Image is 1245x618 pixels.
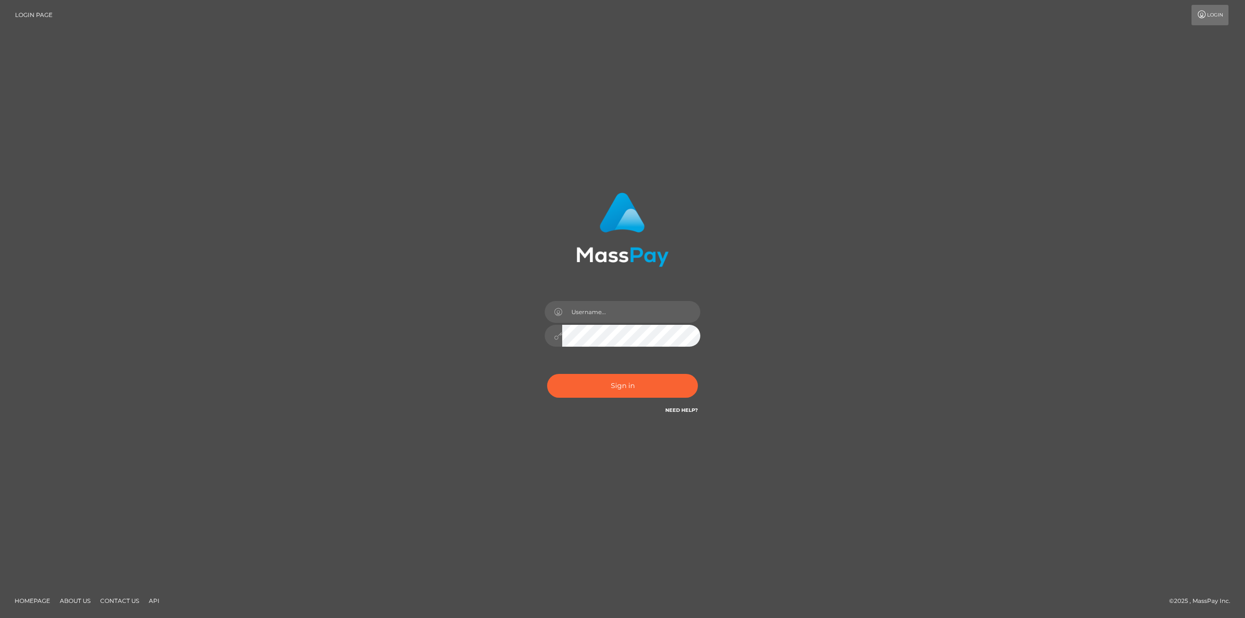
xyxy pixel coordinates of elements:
a: Need Help? [665,407,698,413]
a: Homepage [11,593,54,608]
input: Username... [562,301,700,323]
a: API [145,593,163,608]
a: Contact Us [96,593,143,608]
button: Sign in [547,374,698,398]
a: Login [1192,5,1228,25]
a: About Us [56,593,94,608]
img: MassPay Login [576,193,669,267]
a: Login Page [15,5,53,25]
div: © 2025 , MassPay Inc. [1169,596,1238,606]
